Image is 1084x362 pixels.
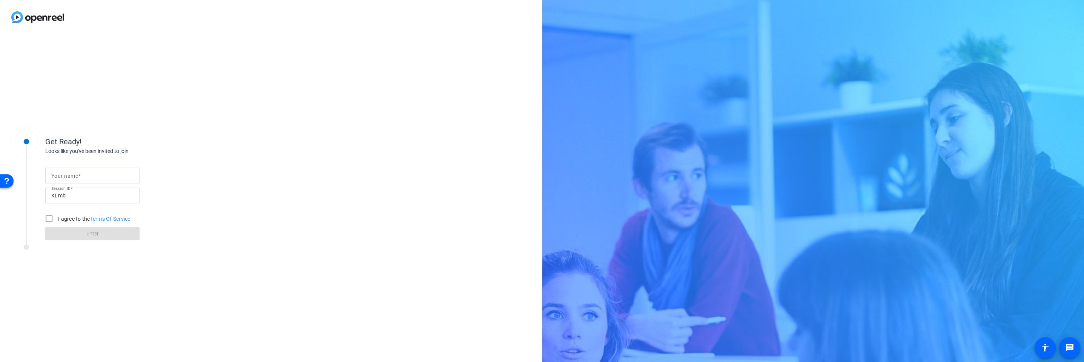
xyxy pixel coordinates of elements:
mat-label: Your name [51,173,78,179]
a: Terms Of Service [90,216,131,222]
div: Looks like you've been invited to join [45,147,196,155]
label: I agree to the [57,215,131,223]
mat-icon: message [1065,343,1074,352]
div: Get Ready! [45,136,196,147]
mat-icon: accessibility [1041,343,1050,352]
mat-label: Session ID [51,186,71,191]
